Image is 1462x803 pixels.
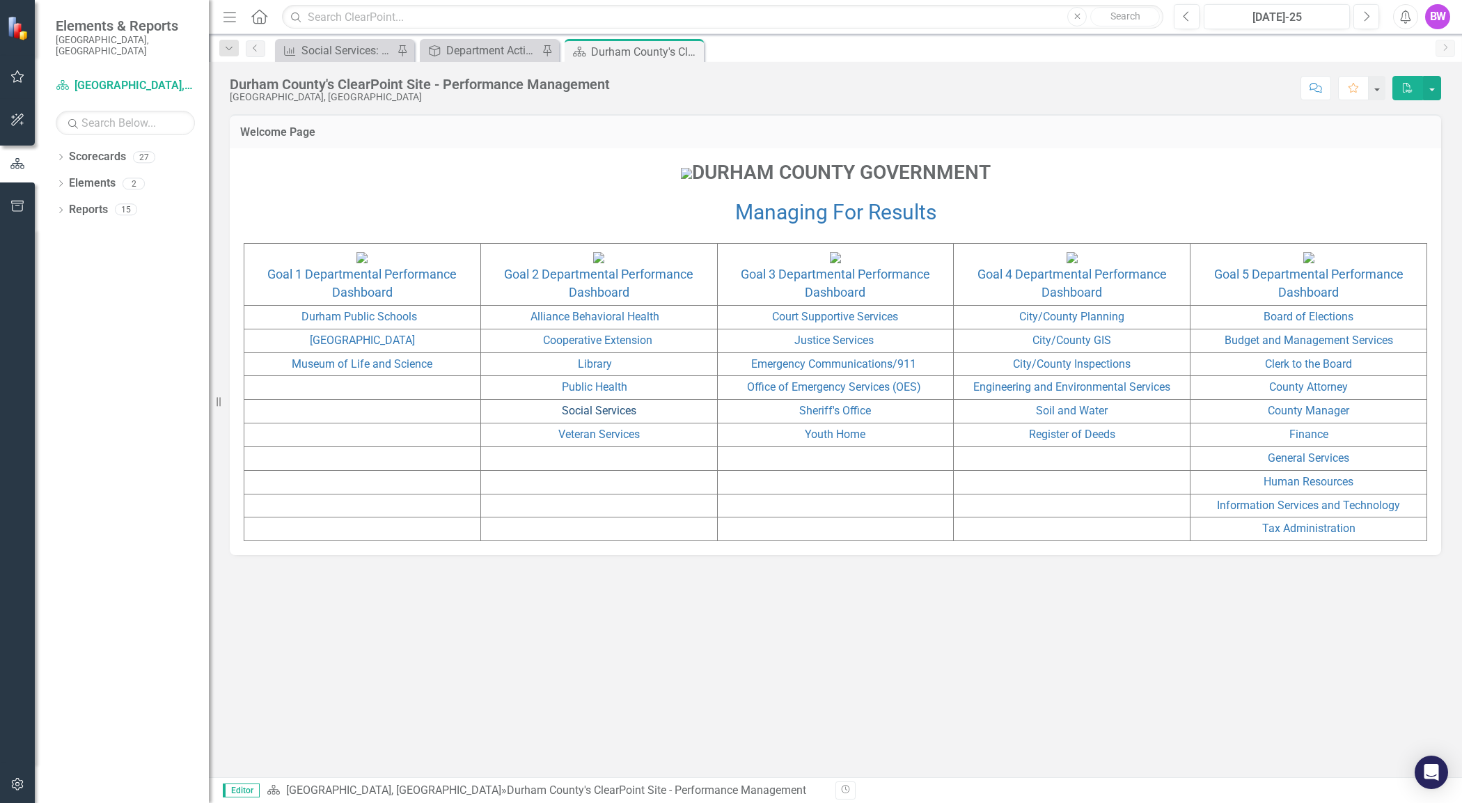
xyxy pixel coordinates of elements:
[301,310,417,323] a: Durham Public Schools
[356,252,368,263] img: goal%201%20icon%20v2.PNG
[423,42,538,59] a: Department Activities
[230,77,610,92] div: Durham County's ClearPoint Site - Performance Management
[1013,357,1131,371] a: City/County Inspections
[1032,334,1111,347] a: City/County GIS
[751,357,916,371] a: Emergency Communications/911
[267,267,457,299] a: Goal 1 Departmental Performance Dashboard
[558,428,640,441] a: Veteran Services
[1303,252,1314,263] img: goal%205%20icon.PNG
[1204,4,1350,29] button: [DATE]-25
[1225,334,1393,347] a: Budget and Management Services
[69,149,126,165] a: Scorecards
[267,783,825,799] div: »
[741,267,930,299] a: Goal 3 Departmental Performance Dashboard
[56,17,195,34] span: Elements & Reports
[1036,404,1108,417] a: Soil and Water
[562,380,627,393] a: Public Health
[1019,310,1124,323] a: City/County Planning
[830,252,841,263] img: goal%203%20icon.PNG
[591,43,700,61] div: Durham County's ClearPoint Site - Performance Management
[1268,404,1349,417] a: County Manager
[301,42,393,59] div: Social Services: (CS1) The County will Achieve its Given Annual Percentage of [DEMOGRAPHIC_DATA] ...
[1217,499,1400,512] a: Information Services and Technology
[1264,310,1353,323] a: Board of Elections
[543,334,652,347] a: Cooperative Extension
[123,178,145,189] div: 2
[69,176,116,192] a: Elements
[56,34,195,57] small: [GEOGRAPHIC_DATA], [GEOGRAPHIC_DATA]
[504,267,693,299] a: Goal 2 Departmental Performance Dashboard
[681,168,692,179] img: Logo.png
[223,783,260,797] span: Editor
[1415,756,1448,789] div: Open Intercom Messenger
[1110,10,1140,22] span: Search
[799,404,871,417] a: Sheriff's Office
[772,310,898,323] a: Court Supportive Services
[1265,357,1352,371] a: Clerk to the Board
[1269,380,1348,393] a: County Attorney
[69,202,108,218] a: Reports
[681,161,991,184] span: DURHAM COUNTY GOVERNMENT
[1289,428,1328,441] a: Finance
[282,5,1163,29] input: Search ClearPoint...
[1029,428,1115,441] a: Register of Deeds
[292,357,432,371] a: Museum of Life and Science
[230,92,610,102] div: [GEOGRAPHIC_DATA], [GEOGRAPHIC_DATA]
[115,204,137,216] div: 15
[310,334,415,347] a: [GEOGRAPHIC_DATA]
[286,783,501,797] a: [GEOGRAPHIC_DATA], [GEOGRAPHIC_DATA]
[1214,267,1404,299] a: Goal 5 Departmental Performance Dashboard
[973,380,1170,393] a: Engineering and Environmental Services
[133,151,155,163] div: 27
[977,267,1167,299] a: Goal 4 Departmental Performance Dashboard
[735,200,936,224] a: Managing For Results
[593,252,604,263] img: goal%202%20icon.PNG
[7,15,32,40] img: ClearPoint Strategy
[278,42,393,59] a: Social Services: (CS1) The County will Achieve its Given Annual Percentage of [DEMOGRAPHIC_DATA] ...
[805,428,865,441] a: Youth Home
[1268,451,1349,465] a: General Services
[1067,252,1078,263] img: goal%204%20icon.PNG
[240,126,1431,139] h3: Welcome Page
[578,357,612,371] a: Library
[446,42,538,59] div: Department Activities
[794,334,874,347] a: Justice Services
[1209,9,1345,26] div: [DATE]-25
[1262,522,1355,535] a: Tax Administration
[507,783,806,797] div: Durham County's ClearPoint Site - Performance Management
[1090,7,1160,26] button: Search
[747,380,921,393] a: Office of Emergency Services (OES)
[1264,475,1353,488] a: Human Resources
[1425,4,1450,29] button: BW
[56,78,195,94] a: [GEOGRAPHIC_DATA], [GEOGRAPHIC_DATA]
[530,310,659,323] a: Alliance Behavioral Health
[56,111,195,135] input: Search Below...
[562,404,636,417] a: Social Services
